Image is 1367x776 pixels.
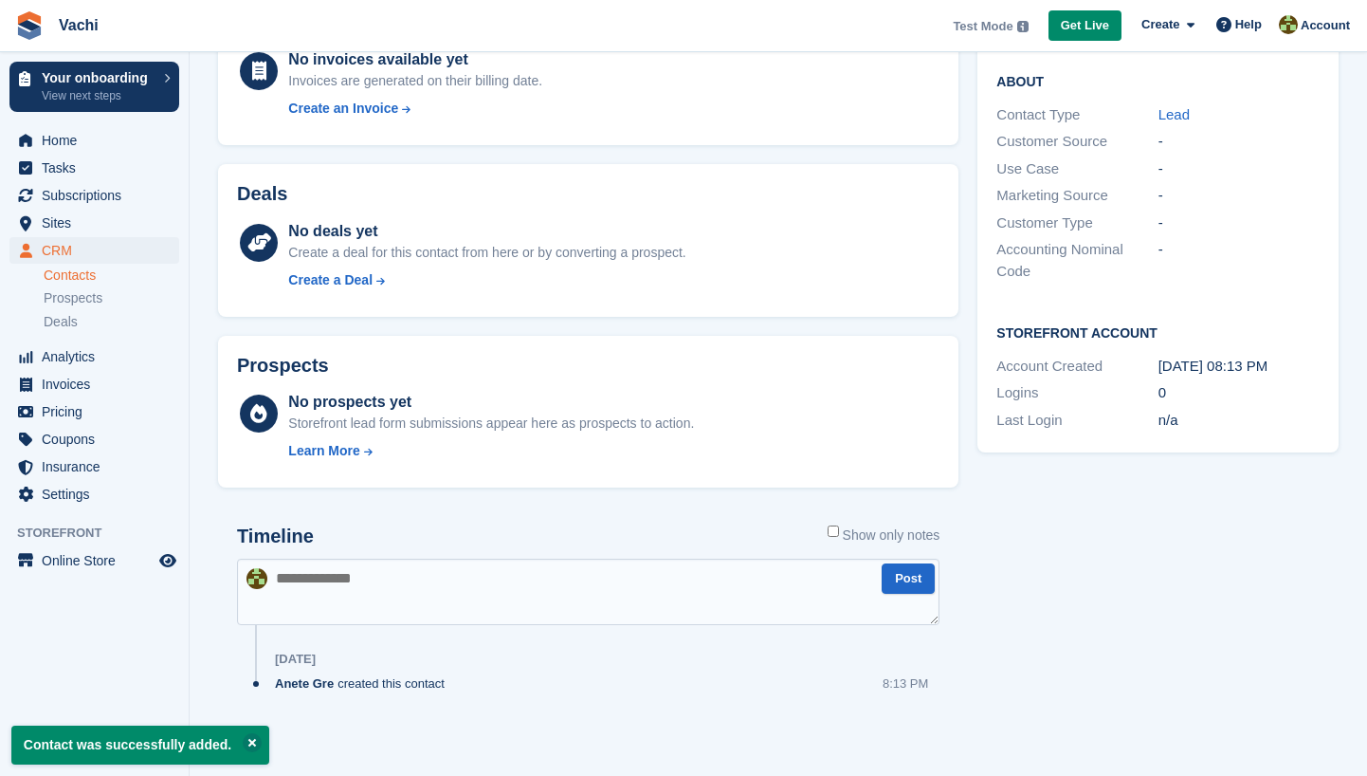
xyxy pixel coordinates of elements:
[996,185,1157,207] div: Marketing Source
[42,210,155,236] span: Sites
[996,212,1157,234] div: Customer Type
[288,414,694,434] div: Storefront lead form submissions appear here as prospects to action.
[11,726,269,765] p: Contact was successfully added.
[42,343,155,370] span: Analytics
[237,355,329,377] h2: Prospects
[42,371,155,397] span: Invoices
[288,99,542,119] a: Create an Invoice
[996,410,1157,432] div: Last Login
[996,131,1157,153] div: Customer Source
[9,398,179,425] a: menu
[42,87,155,104] p: View next steps
[156,549,179,572] a: Preview store
[1061,16,1109,35] span: Get Live
[9,547,179,574] a: menu
[288,270,685,290] a: Create a Deal
[1158,356,1320,378] div: [DATE] 08:13 PM
[1279,15,1298,34] img: Anete Gre
[288,48,542,71] div: No invoices available yet
[828,526,940,545] label: Show only notes
[883,674,928,693] div: 8:13 PM
[1301,16,1350,35] span: Account
[42,155,155,181] span: Tasks
[42,426,155,453] span: Coupons
[44,289,102,307] span: Prospects
[44,312,179,332] a: Deals
[42,182,155,209] span: Subscriptions
[288,441,359,461] div: Learn More
[237,526,314,547] h2: Timeline
[1158,382,1320,404] div: 0
[9,426,179,453] a: menu
[275,652,316,667] div: [DATE]
[275,674,334,693] span: Anete Gre
[1158,131,1320,153] div: -
[1158,212,1320,234] div: -
[1158,239,1320,282] div: -
[44,313,78,331] span: Deals
[996,239,1157,282] div: Accounting Nominal Code
[275,674,454,693] div: created this contact
[288,99,398,119] div: Create an Invoice
[288,243,685,263] div: Create a deal for this contact from here or by converting a prospect.
[44,267,179,285] a: Contacts
[996,382,1157,404] div: Logins
[17,524,189,543] span: Storefront
[288,270,373,290] div: Create a Deal
[288,391,694,414] div: No prospects yet
[1158,185,1320,207] div: -
[9,481,179,508] a: menu
[44,288,179,308] a: Prospects
[996,323,1320,342] h2: Storefront Account
[1158,158,1320,180] div: -
[9,343,179,370] a: menu
[1235,15,1262,34] span: Help
[288,71,542,91] div: Invoices are generated on their billing date.
[9,237,179,264] a: menu
[42,71,155,84] p: Your onboarding
[1141,15,1179,34] span: Create
[42,453,155,480] span: Insurance
[1048,10,1121,42] a: Get Live
[15,11,44,40] img: stora-icon-8386f47178a22dfd0bd8f6a31ec36ba5ce8667c1dd55bd0f319d3a0aa187defe.svg
[246,568,267,589] img: Anete Gre
[42,547,155,574] span: Online Store
[996,356,1157,378] div: Account Created
[1158,106,1190,122] a: Lead
[51,9,106,41] a: Vachi
[288,220,685,243] div: No deals yet
[42,398,155,425] span: Pricing
[1158,410,1320,432] div: n/a
[996,104,1157,126] div: Contact Type
[953,17,1012,36] span: Test Mode
[42,127,155,154] span: Home
[996,158,1157,180] div: Use Case
[1017,21,1029,32] img: icon-info-grey-7440780725fd019a000dd9b08b2336e03edf1995a4989e88bcd33f0948082b44.svg
[9,62,179,112] a: Your onboarding View next steps
[42,237,155,264] span: CRM
[882,564,935,595] button: Post
[828,526,839,537] input: Show only notes
[288,441,694,461] a: Learn More
[9,371,179,397] a: menu
[42,481,155,508] span: Settings
[237,183,287,205] h2: Deals
[9,453,179,480] a: menu
[9,210,179,236] a: menu
[9,155,179,181] a: menu
[9,127,179,154] a: menu
[9,182,179,209] a: menu
[996,71,1320,90] h2: About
